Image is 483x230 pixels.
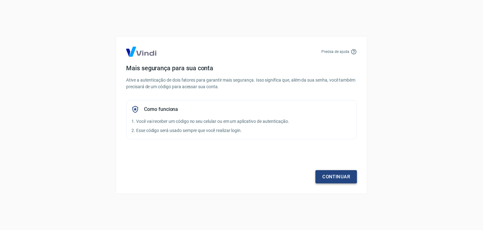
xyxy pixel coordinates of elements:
[144,106,178,112] h5: Como funciona
[321,49,349,55] p: Precisa de ajuda
[315,170,357,183] a: Continuar
[126,77,357,90] p: Ative a autenticação de dois fatores para garantir mais segurança. Isso significa que, além da su...
[131,127,352,134] p: 2. Esse código será usado sempre que você realizar login.
[126,47,156,57] img: Logo Vind
[126,64,357,72] h4: Mais segurança para sua conta
[131,118,352,125] p: 1. Você vai receber um código no seu celular ou em um aplicativo de autenticação.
